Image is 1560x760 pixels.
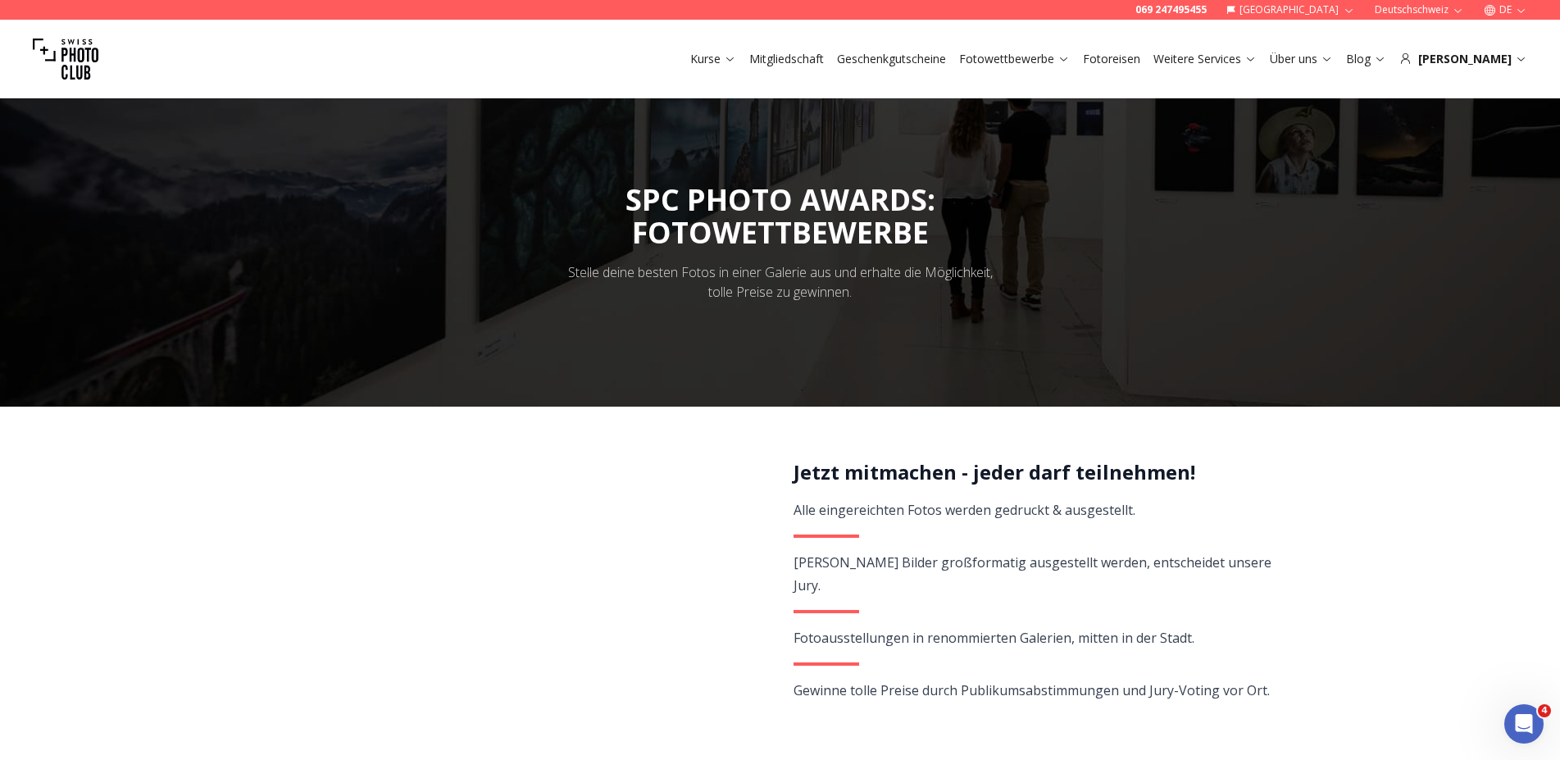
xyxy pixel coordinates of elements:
[1270,51,1333,67] a: Über uns
[830,48,953,71] button: Geschenkgutscheine
[1076,48,1147,71] button: Fotoreisen
[959,51,1070,67] a: Fotowettbewerbe
[794,501,1135,519] span: Alle eingereichten Fotos werden gedruckt & ausgestellt.
[1083,51,1140,67] a: Fotoreisen
[794,553,1271,594] span: [PERSON_NAME] Bilder großformatig ausgestellt werden, entscheidet unsere Jury.
[837,51,946,67] a: Geschenkgutscheine
[794,459,1273,485] h2: Jetzt mitmachen - jeder darf teilnehmen!
[1153,51,1257,67] a: Weitere Services
[625,216,935,249] div: FOTOWETTBEWERBE
[749,51,824,67] a: Mitgliedschaft
[1346,51,1386,67] a: Blog
[1135,3,1207,16] a: 069 247495455
[1538,704,1551,717] span: 4
[794,681,1270,699] span: Gewinne tolle Preise durch Publikumsabstimmungen und Jury-Voting vor Ort.
[743,48,830,71] button: Mitgliedschaft
[794,629,1194,647] span: Fotoausstellungen in renommierten Galerien, mitten in der Stadt.
[953,48,1076,71] button: Fotowettbewerbe
[1399,51,1527,67] div: [PERSON_NAME]
[690,51,736,67] a: Kurse
[1339,48,1393,71] button: Blog
[684,48,743,71] button: Kurse
[1263,48,1339,71] button: Über uns
[625,180,935,249] span: SPC PHOTO AWARDS:
[557,262,1003,302] div: Stelle deine besten Fotos in einer Galerie aus und erhalte die Möglichkeit, tolle Preise zu gewin...
[1147,48,1263,71] button: Weitere Services
[1504,704,1544,744] iframe: Intercom live chat
[33,26,98,92] img: Swiss photo club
